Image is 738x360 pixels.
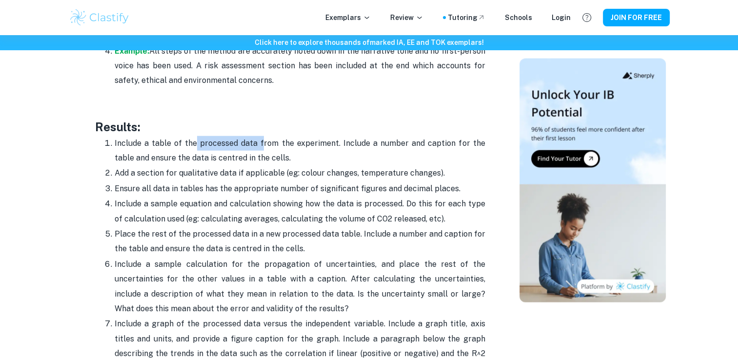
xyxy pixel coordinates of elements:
[578,9,595,26] button: Help and Feedback
[115,197,485,226] p: Include a sample equation and calculation showing how the data is processed. Do this for each typ...
[115,44,485,88] p: All steps of the method are accurately noted down in the narrative tone and no first-person voice...
[95,118,485,136] h3: Results:
[115,46,149,56] a: Example:
[115,181,485,196] p: Ensure all data in tables has the appropriate number of significant figures and decimal places.
[115,166,485,180] p: Add a section for qualitative data if applicable (eg: colour changes, temperature changes).
[69,8,131,27] img: Clastify logo
[115,257,485,317] p: Include a sample calculation for the propagation of uncertainties, and place the rest of the unce...
[390,12,423,23] p: Review
[603,9,670,26] button: JOIN FOR FREE
[115,136,485,166] p: Include a table of the processed data from the experiment. Include a number and caption for the t...
[552,12,571,23] a: Login
[448,12,485,23] a: Tutoring
[2,37,736,48] h6: Click here to explore thousands of marked IA, EE and TOK exemplars !
[115,227,485,257] p: Place the rest of the processed data in a new processed data table. Include a number and caption ...
[519,59,666,302] img: Thumbnail
[325,12,371,23] p: Exemplars
[505,12,532,23] a: Schools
